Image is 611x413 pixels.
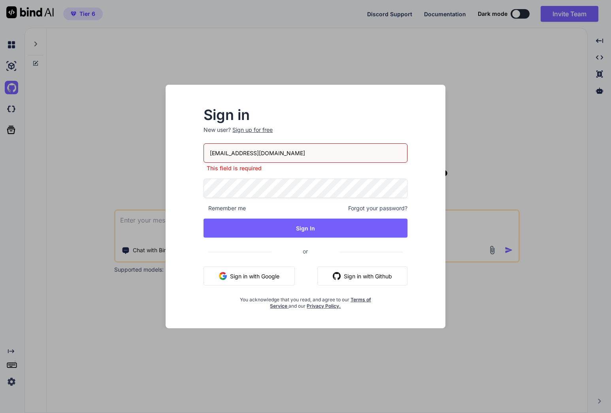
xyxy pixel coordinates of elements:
h2: Sign in [204,108,407,121]
a: Privacy Policy. [307,303,341,309]
img: github [333,272,341,280]
div: You acknowledge that you read, and agree to our and our [238,292,373,309]
div: Sign up for free [232,126,273,134]
button: Sign in with Github [317,266,407,285]
button: Sign in with Google [204,266,295,285]
p: New user? [204,126,407,143]
span: or [271,242,339,261]
p: This field is required [204,164,407,172]
input: Login or Email [204,143,407,163]
span: Remember me [204,204,246,212]
span: Forgot your password? [348,204,407,212]
button: Sign In [204,219,407,238]
img: google [219,272,227,280]
a: Terms of Service [270,297,371,309]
